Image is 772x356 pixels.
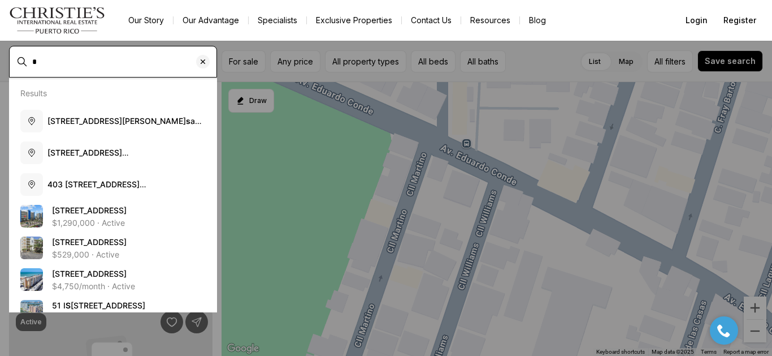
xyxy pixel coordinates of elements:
[16,295,210,327] a: View details: 51 ISLAND WAY #503
[723,16,756,25] span: Register
[20,88,47,98] p: Results
[686,16,708,25] span: Login
[52,205,127,215] span: [STREET_ADDRESS]
[16,200,210,232] a: View details: 14950 GULF BLVD #503
[16,105,210,137] button: [STREET_ADDRESS][PERSON_NAME]sapt 503,anturce,an [PERSON_NAME], [US_STATE]
[52,237,127,247] span: [STREET_ADDRESS]
[186,116,190,126] b: s
[9,7,106,34] img: logo
[16,137,210,169] button: [STREET_ADDRESS][PERSON_NAME],anturce,an [PERSON_NAME], [US_STATE]
[52,282,135,291] p: $4,750/month · Active
[461,12,519,28] a: Resources
[52,218,125,228] p: $1,290,000 · Active
[307,12,401,28] a: Exclusive Properties
[717,9,763,32] button: Register
[174,12,248,28] a: Our Advantage
[402,12,461,28] button: Contact Us
[52,301,145,310] span: 51 I [STREET_ADDRESS]
[520,12,555,28] a: Blog
[47,116,203,148] span: [STREET_ADDRESS][PERSON_NAME] apt 503, anturce, an [PERSON_NAME], [US_STATE]
[679,9,714,32] button: Login
[66,301,71,310] b: S
[52,250,119,259] p: $529,000 · Active
[16,169,210,200] button: 403 [STREET_ADDRESS][PERSON_NAME],anturce,an [PERSON_NAME], [US_STATE]
[52,269,127,278] span: [STREET_ADDRESS]
[119,12,173,28] a: Our Story
[16,232,210,264] a: View details: 1100 TARPON CENTER DR #503 5C Unit: 503 5C
[16,264,210,295] a: View details: 1255 TARPON CENTER DR #503
[47,148,163,180] span: [STREET_ADDRESS][PERSON_NAME], anturce, an [PERSON_NAME], [US_STATE]
[196,46,216,77] button: Clear search input
[249,12,306,28] a: Specialists
[47,179,163,212] span: 403 [STREET_ADDRESS][PERSON_NAME], anturce, an [PERSON_NAME], [US_STATE]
